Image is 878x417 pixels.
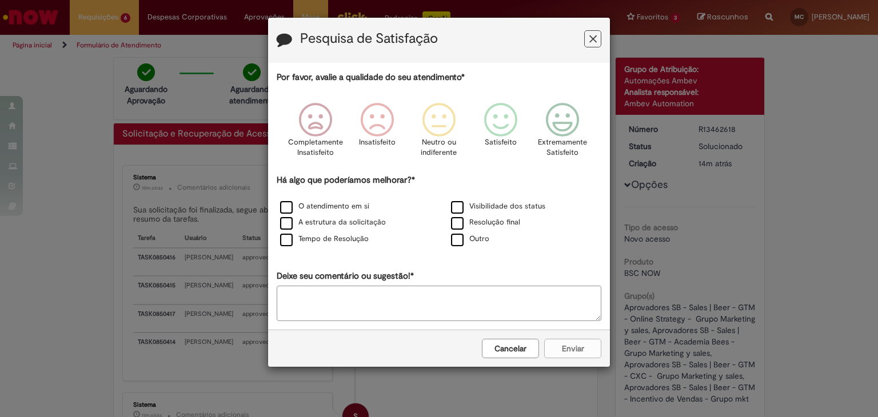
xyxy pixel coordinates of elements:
[451,234,489,244] label: Outro
[533,94,592,173] div: Extremamente Satisfeito
[280,217,386,228] label: A estrutura da solicitação
[482,339,539,358] button: Cancelar
[300,31,438,46] label: Pesquisa de Satisfação
[288,137,343,158] p: Completamente Insatisfeito
[277,174,601,248] div: Há algo que poderíamos melhorar?*
[418,137,460,158] p: Neutro ou indiferente
[472,94,530,173] div: Satisfeito
[410,94,468,173] div: Neutro ou indiferente
[277,71,465,83] label: Por favor, avalie a qualidade do seu atendimento*
[451,201,545,212] label: Visibilidade dos status
[538,137,587,158] p: Extremamente Satisfeito
[359,137,396,148] p: Insatisfeito
[348,94,406,173] div: Insatisfeito
[451,217,520,228] label: Resolução final
[280,234,369,244] label: Tempo de Resolução
[286,94,344,173] div: Completamente Insatisfeito
[280,201,369,212] label: O atendimento em si
[485,137,517,148] p: Satisfeito
[277,270,414,282] label: Deixe seu comentário ou sugestão!*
